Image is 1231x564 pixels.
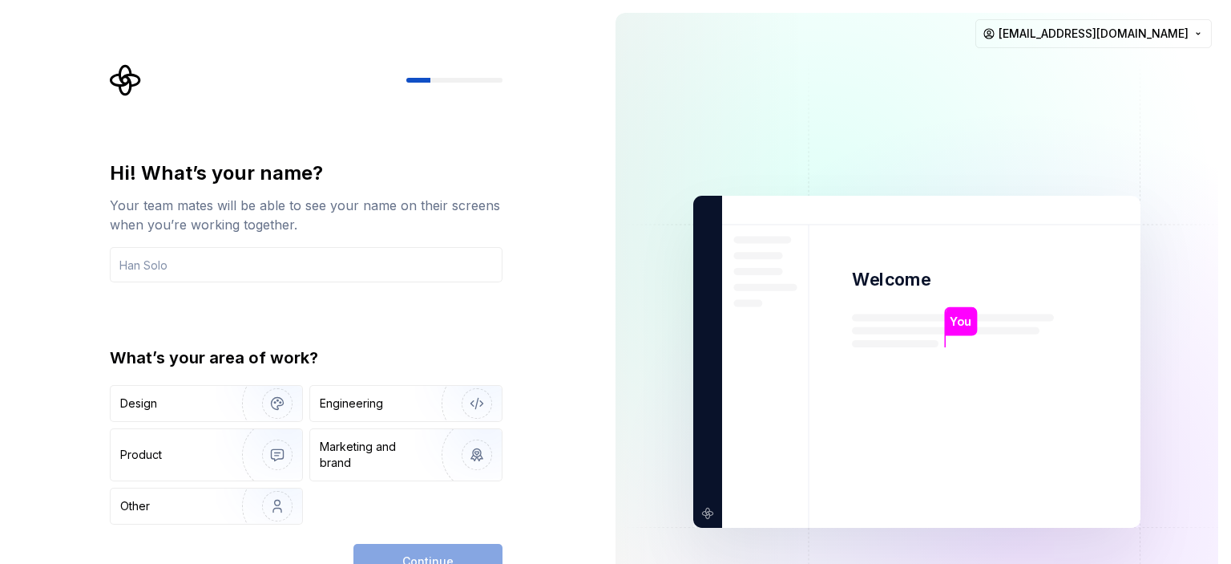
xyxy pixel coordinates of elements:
[110,196,502,234] div: Your team mates will be able to see your name on their screens when you’re working together.
[999,26,1189,42] span: [EMAIL_ADDRESS][DOMAIN_NAME]
[120,498,150,514] div: Other
[110,160,502,186] div: Hi! What’s your name?
[320,396,383,412] div: Engineering
[120,396,157,412] div: Design
[852,268,930,291] p: Welcome
[110,64,142,96] svg: Supernova Logo
[120,447,162,463] div: Product
[110,247,502,282] input: Han Solo
[975,19,1212,48] button: [EMAIL_ADDRESS][DOMAIN_NAME]
[950,313,971,331] p: You
[320,439,428,471] div: Marketing and brand
[110,347,502,369] div: What’s your area of work?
